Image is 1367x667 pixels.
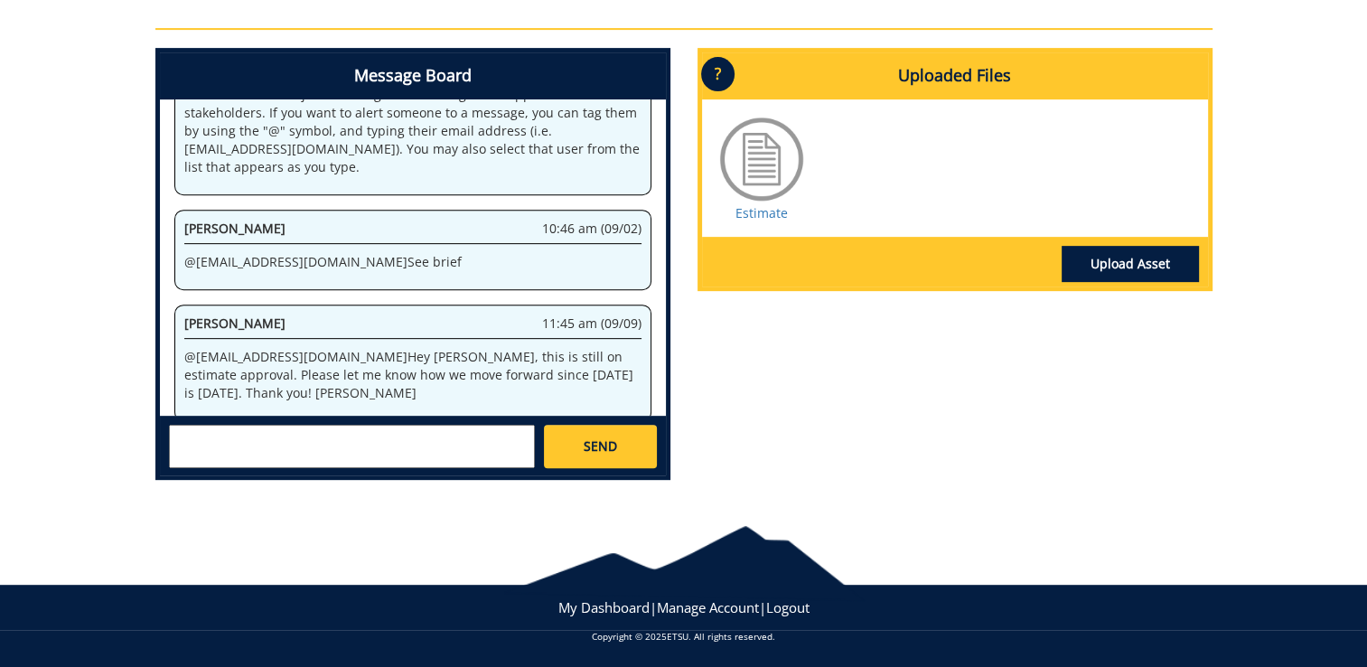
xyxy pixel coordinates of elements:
span: 10:46 am (09/02) [542,220,641,238]
p: @ [EMAIL_ADDRESS][DOMAIN_NAME] Hey [PERSON_NAME], this is still on estimate approval. Please let ... [184,348,641,402]
textarea: messageToSend [169,425,535,468]
span: [PERSON_NAME] [184,315,286,332]
span: [PERSON_NAME] [184,220,286,237]
h4: Message Board [160,52,666,99]
h4: Uploaded Files [702,52,1208,99]
span: SEND [584,437,617,456]
p: @ [EMAIL_ADDRESS][DOMAIN_NAME] See brief [184,253,641,271]
span: 11:45 am (09/09) [542,315,641,333]
a: Logout [766,598,810,616]
a: Estimate [735,204,788,221]
a: ETSU [667,630,688,643]
a: Upload Asset [1062,246,1199,282]
a: My Dashboard [558,598,650,616]
p: Welcome to the Project Messenger. All messages will appear to all stakeholders. If you want to al... [184,86,641,176]
p: ? [701,57,735,91]
a: Manage Account [657,598,759,616]
a: SEND [544,425,656,468]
